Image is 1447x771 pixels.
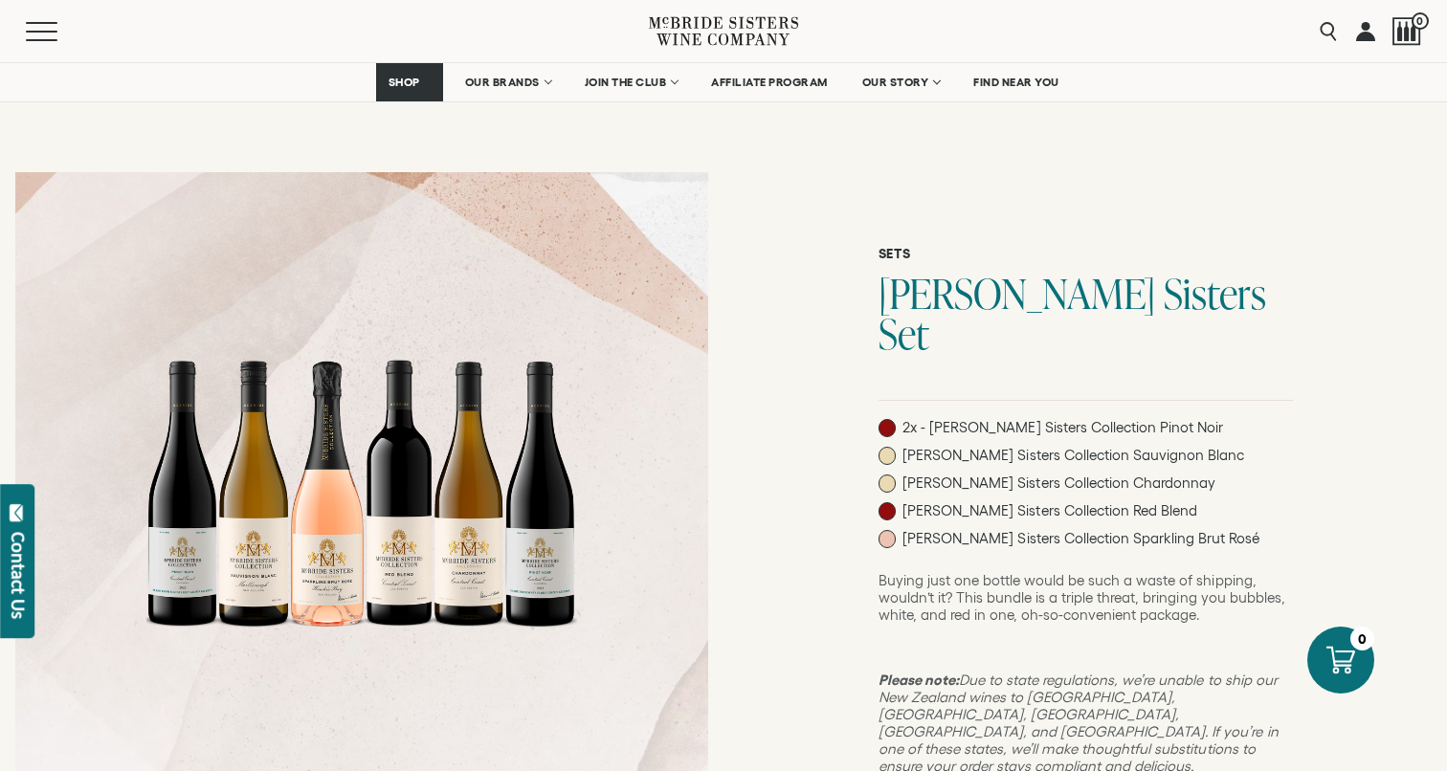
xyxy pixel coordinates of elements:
div: 0 [1350,627,1374,650]
span: [PERSON_NAME] Sisters Collection Sauvignon Blanc [902,447,1244,464]
span: [PERSON_NAME] Sisters Collection Red Blend [902,502,1197,519]
a: JOIN THE CLUB [572,63,690,101]
h6: Sets [879,246,1293,262]
span: SHOP [389,76,421,89]
span: OUR STORY [862,76,929,89]
span: [PERSON_NAME] Sisters Collection Sparkling Brut Rosé [902,530,1259,547]
span: 2x - [PERSON_NAME] Sisters Collection Pinot Noir [902,419,1223,436]
a: SHOP [376,63,443,101]
a: OUR BRANDS [453,63,563,101]
strong: Please note: [879,672,959,688]
a: AFFILIATE PROGRAM [699,63,840,101]
span: [PERSON_NAME] Sisters Collection Chardonnay [902,474,1215,492]
span: 0 [1412,12,1429,30]
a: OUR STORY [850,63,952,101]
h1: [PERSON_NAME] Sisters Set [879,274,1293,354]
span: AFFILIATE PROGRAM [711,76,828,89]
span: JOIN THE CLUB [585,76,667,89]
span: OUR BRANDS [465,76,540,89]
div: Contact Us [9,532,28,619]
span: FIND NEAR YOU [973,76,1059,89]
p: Buying just one bottle would be such a waste of shipping, wouldn’t it? This bundle is a triple th... [879,572,1293,624]
button: Mobile Menu Trigger [26,22,95,41]
a: FIND NEAR YOU [961,63,1072,101]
